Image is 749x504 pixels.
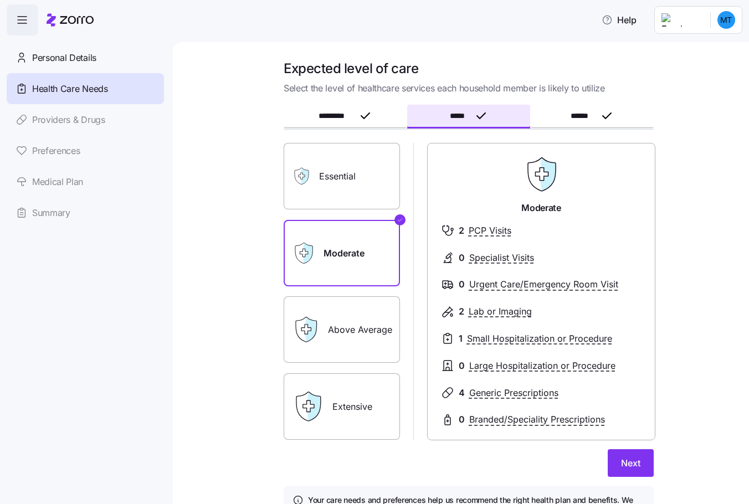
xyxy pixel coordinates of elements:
span: Lab or Imaging [469,305,532,318]
span: 0 [459,359,465,373]
a: Health Care Needs [7,73,164,104]
img: Employer logo [661,13,701,27]
span: Generic Prescriptions [469,386,558,400]
span: Urgent Care/Emergency Room Visit [469,277,618,291]
span: Large Hospitalization or Procedure [469,359,615,373]
span: Select the level of healthcare services each household member is likely to utilize [284,81,654,95]
span: 2 [459,224,464,238]
label: Moderate [284,220,400,286]
span: 2 [459,305,464,318]
span: PCP Visits [469,224,511,238]
h1: Expected level of care [284,60,654,77]
a: Personal Details [7,42,164,73]
label: Extensive [284,373,400,440]
span: Health Care Needs [32,82,108,96]
span: Next [621,456,640,470]
label: Above Average [284,296,400,363]
span: 1 [459,332,463,346]
span: 0 [459,277,465,291]
label: Essential [284,143,400,209]
button: Help [593,9,645,31]
button: Next [608,449,654,477]
span: 0 [459,251,465,265]
span: Help [602,13,637,27]
span: Specialist Visits [469,251,534,265]
span: Moderate [521,201,561,215]
svg: Checkmark [397,213,403,227]
span: Personal Details [32,51,96,65]
span: Small Hospitalization or Procedure [467,332,612,346]
span: 4 [459,386,465,400]
span: Branded/Speciality Prescriptions [469,413,605,426]
img: 32dd894c3b6eb969440b8826416ee3ed [717,11,735,29]
span: 0 [459,413,465,426]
